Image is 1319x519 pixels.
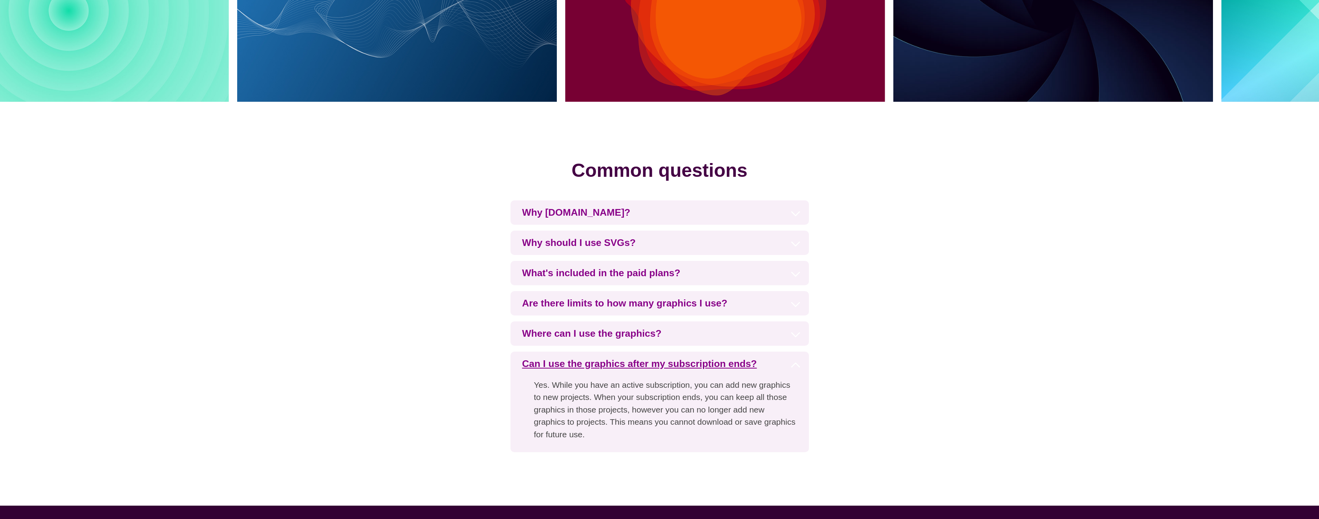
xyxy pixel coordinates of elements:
[510,200,809,225] h3: Why [DOMAIN_NAME]?
[510,291,809,315] h3: Are there limits to how many graphics I use?
[510,231,809,255] h3: Why should I use SVGs?
[510,376,809,453] p: Yes. While you have an active subscription, you can add new graphics to new projects. When your s...
[510,321,809,346] h3: Where can I use the graphics?
[24,156,1295,185] h2: Common questions
[510,261,809,285] h3: What's included in the paid plans?
[510,352,809,376] h3: Can I use the graphics after my subscription ends?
